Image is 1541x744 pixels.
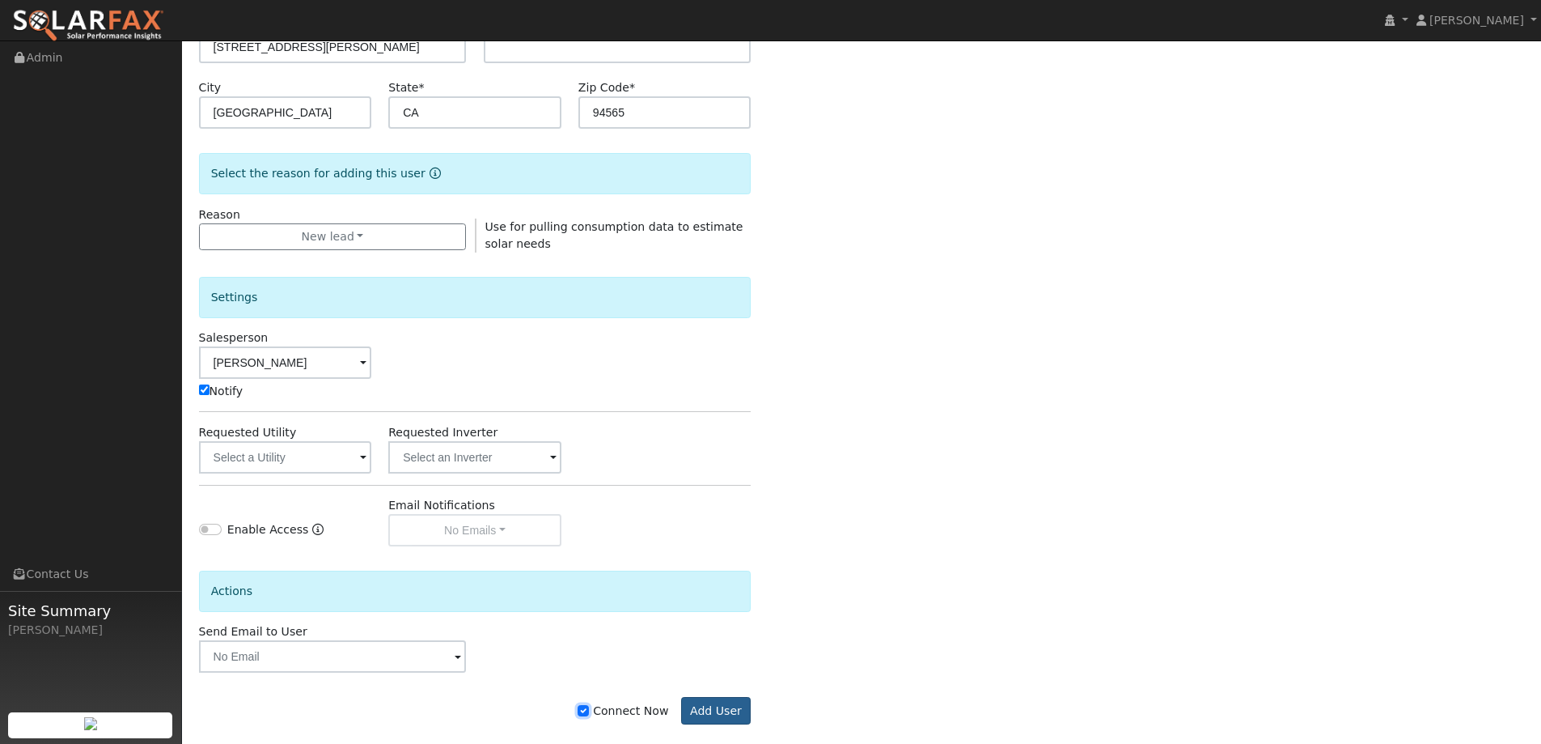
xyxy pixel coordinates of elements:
[199,623,307,640] label: Send Email to User
[578,79,635,96] label: Zip Code
[199,329,269,346] label: Salesperson
[578,705,589,716] input: Connect Now
[485,220,743,250] span: Use for pulling consumption data to estimate solar needs
[227,521,309,538] label: Enable Access
[199,383,243,400] label: Notify
[629,81,635,94] span: Required
[199,385,210,395] input: Notify
[1429,14,1524,27] span: [PERSON_NAME]
[388,497,495,514] label: Email Notifications
[199,206,240,223] label: Reason
[12,9,164,43] img: SolarFax
[199,640,467,673] input: No Email
[199,223,467,251] button: New lead
[199,79,222,96] label: City
[425,167,441,180] a: Reason for new user
[578,703,668,720] label: Connect Now
[418,81,424,94] span: Required
[199,571,751,612] div: Actions
[199,424,297,441] label: Requested Utility
[681,697,751,725] button: Add User
[8,622,173,639] div: [PERSON_NAME]
[84,717,97,730] img: retrieve
[388,424,497,441] label: Requested Inverter
[199,277,751,318] div: Settings
[199,153,751,194] div: Select the reason for adding this user
[199,441,372,474] input: Select a Utility
[8,600,173,622] span: Site Summary
[199,346,372,379] input: Select a User
[312,521,324,546] a: Enable Access
[388,441,561,474] input: Select an Inverter
[388,79,424,96] label: State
